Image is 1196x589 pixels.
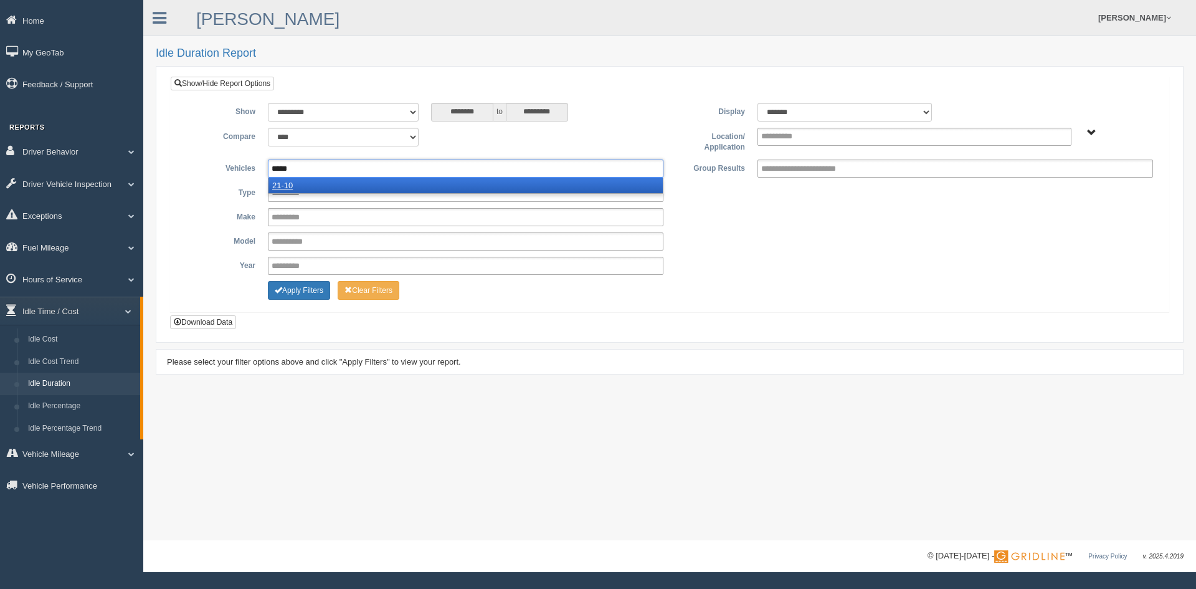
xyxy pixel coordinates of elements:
[22,373,140,395] a: Idle Duration
[22,395,140,418] a: Idle Percentage
[180,232,262,247] label: Model
[994,550,1065,563] img: Gridline
[156,47,1184,60] h2: Idle Duration Report
[493,103,506,122] span: to
[180,103,262,118] label: Show
[167,357,461,366] span: Please select your filter options above and click "Apply Filters" to view your report.
[196,9,339,29] a: [PERSON_NAME]
[670,103,751,118] label: Display
[22,351,140,373] a: Idle Cost Trend
[180,160,262,175] label: Vehicles
[22,418,140,440] a: Idle Percentage Trend
[180,128,262,143] label: Compare
[670,128,751,153] label: Location/ Application
[338,281,399,300] button: Change Filter Options
[170,315,236,329] button: Download Data
[180,257,262,272] label: Year
[1088,553,1127,560] a: Privacy Policy
[272,181,293,190] em: 21-10
[171,77,274,90] a: Show/Hide Report Options
[928,550,1184,563] div: © [DATE]-[DATE] - ™
[1143,553,1184,560] span: v. 2025.4.2019
[22,328,140,351] a: Idle Cost
[670,160,751,175] label: Group Results
[180,208,262,223] label: Make
[180,184,262,199] label: Type
[268,281,330,300] button: Change Filter Options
